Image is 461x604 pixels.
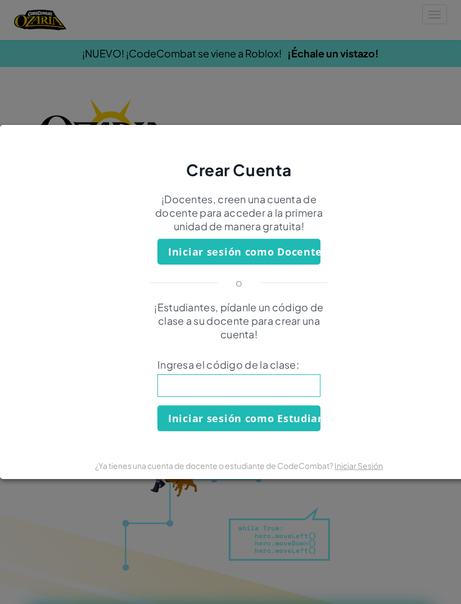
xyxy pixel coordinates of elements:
span: Crear Cuenta [186,160,292,180]
p: o [236,276,242,289]
p: ¡Estudiantes, pídanle un código de clase a su docente para crear una cuenta! [141,301,337,341]
p: ¡Docentes, creen una cuenta de docente para acceder a la primera unidad de manera gratuita! [141,193,337,233]
button: Iniciar sesión como Docente [157,239,320,265]
a: Iniciar Sesión [335,460,383,471]
button: Iniciar sesión como Estudiante [157,405,320,431]
span: ¿Ya tienes una cuenta de docente o estudiante de CodeCombat? [95,460,335,471]
span: Ingresa el código de la clase: [157,358,320,372]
